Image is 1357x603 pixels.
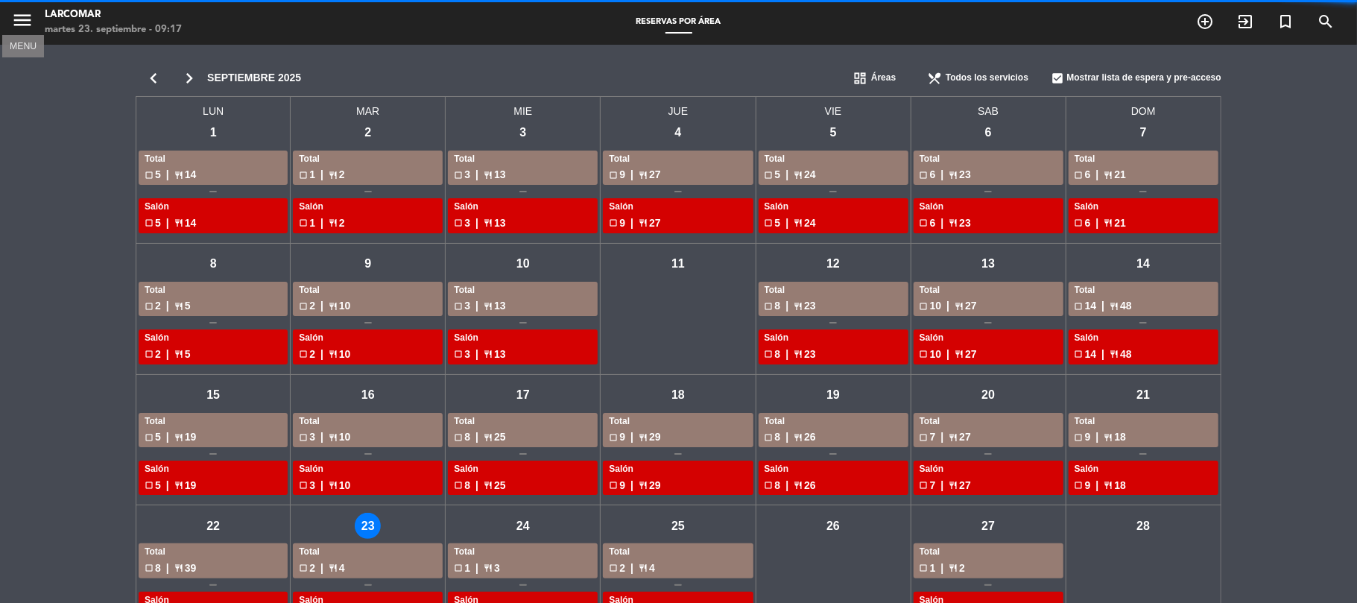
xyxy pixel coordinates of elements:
[145,346,282,363] div: 2 5
[299,433,308,442] span: check_box_outline_blank
[765,433,774,442] span: check_box_outline_blank
[299,481,308,490] span: check_box_outline_blank
[609,171,618,180] span: check_box_outline_blank
[11,9,34,37] button: menu
[145,200,282,215] div: Salón
[166,166,169,183] span: |
[171,68,207,89] i: chevron_right
[475,560,478,577] span: |
[927,71,942,86] span: restaurant_menu
[765,166,902,183] div: 5 24
[955,302,964,311] span: restaurant
[949,171,958,180] span: restaurant
[299,477,437,494] div: 3 10
[975,120,1002,146] div: 6
[1051,63,1221,93] div: Mostrar lista de espera y pre-acceso
[299,414,437,429] div: Total
[765,283,902,298] div: Total
[949,563,958,572] span: restaurant
[320,297,323,315] span: |
[174,171,183,180] span: restaurant
[207,69,301,86] span: septiembre 2025
[454,331,592,346] div: Salón
[794,171,803,180] span: restaurant
[765,481,774,490] span: check_box_outline_blank
[1101,346,1104,363] span: |
[609,563,618,572] span: check_box_outline_blank
[794,218,803,227] span: restaurant
[946,297,949,315] span: |
[510,513,536,539] div: 24
[299,563,308,572] span: check_box_outline_blank
[920,481,929,490] span: check_box_outline_blank
[785,346,788,363] span: |
[785,477,788,494] span: |
[1075,152,1212,167] div: Total
[609,152,747,167] div: Total
[329,171,338,180] span: restaurant
[920,171,929,180] span: check_box_outline_blank
[920,545,1057,560] div: Total
[299,283,437,298] div: Total
[2,39,44,52] div: MENU
[145,297,282,315] div: 2 5
[484,481,493,490] span: restaurant
[785,297,788,315] span: |
[475,429,478,446] span: |
[136,68,171,89] i: chevron_left
[11,9,34,31] i: menu
[454,477,592,494] div: 8 25
[299,166,437,183] div: 1 2
[1075,477,1212,494] div: 9 18
[940,560,943,577] span: |
[920,414,1057,429] div: Total
[920,200,1057,215] div: Salón
[299,215,437,232] div: 1 2
[920,433,929,442] span: check_box_outline_blank
[920,166,1057,183] div: 6 23
[765,152,902,167] div: Total
[765,414,902,429] div: Total
[609,215,747,232] div: 9 27
[609,545,747,560] div: Total
[145,545,282,560] div: Total
[1075,283,1212,298] div: Total
[475,215,478,232] span: |
[665,251,691,277] div: 11
[639,433,648,442] span: restaurant
[765,200,902,215] div: Salón
[166,560,169,577] span: |
[630,560,633,577] span: |
[1075,346,1212,363] div: 14 48
[665,513,691,539] div: 25
[853,71,867,86] span: dashboard
[320,429,323,446] span: |
[920,302,929,311] span: check_box_outline_blank
[920,331,1057,346] div: Salón
[299,152,437,167] div: Total
[940,215,943,232] span: |
[299,171,308,180] span: check_box_outline_blank
[1096,429,1099,446] span: |
[45,7,182,22] div: Larcomar
[949,481,958,490] span: restaurant
[601,97,756,120] span: JUE
[299,429,437,446] div: 3 10
[940,477,943,494] span: |
[454,283,592,298] div: Total
[166,346,169,363] span: |
[145,218,154,227] span: check_box_outline_blank
[609,433,618,442] span: check_box_outline_blank
[1196,13,1214,31] i: add_circle_outline
[329,218,338,227] span: restaurant
[510,120,536,146] div: 3
[785,429,788,446] span: |
[145,331,282,346] div: Salón
[45,22,182,37] div: martes 23. septiembre - 09:17
[475,297,478,315] span: |
[1101,297,1104,315] span: |
[329,350,338,359] span: restaurant
[145,560,282,577] div: 8 39
[975,513,1002,539] div: 27
[510,251,536,277] div: 10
